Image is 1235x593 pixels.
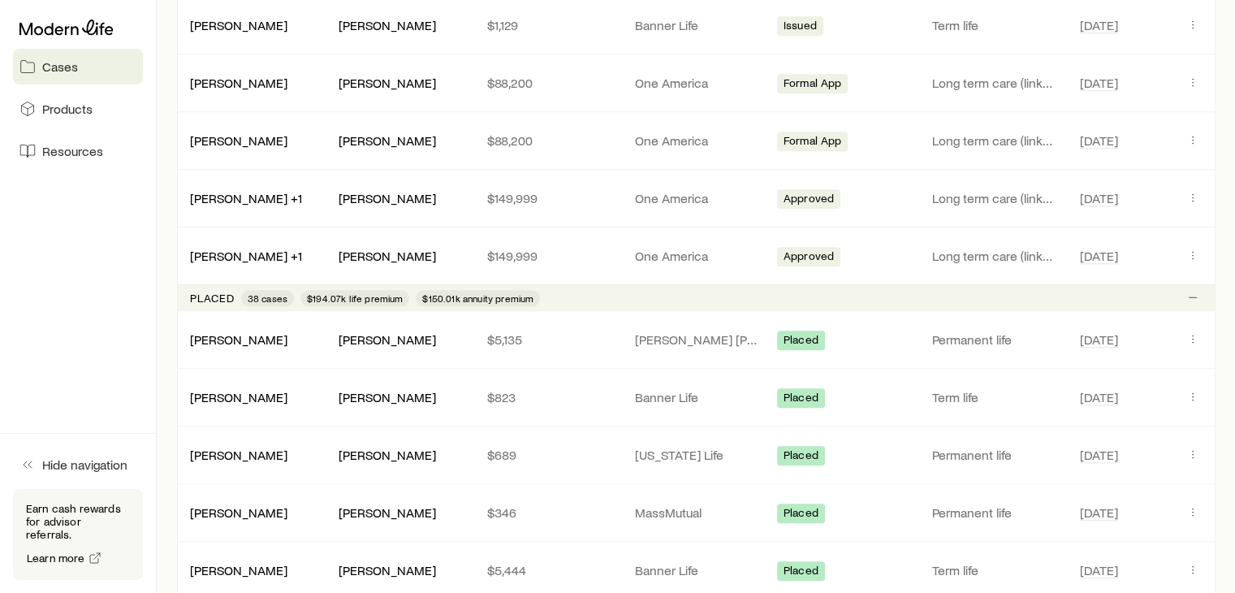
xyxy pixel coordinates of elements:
span: 38 cases [248,292,287,305]
div: [PERSON_NAME] [190,132,287,149]
p: Permanent life [932,504,1055,521]
span: Placed [784,333,818,350]
a: Products [13,91,143,127]
span: Resources [42,143,103,159]
p: One America [635,75,758,91]
span: $194.07k life premium [307,292,403,305]
a: [PERSON_NAME] [190,447,287,462]
a: [PERSON_NAME] [190,389,287,405]
span: Hide navigation [42,457,127,473]
p: $149,999 [486,248,609,264]
p: Long term care (linked benefit) [932,75,1055,91]
span: [DATE] [1080,75,1118,91]
p: Term life [932,389,1055,405]
span: Placed [784,506,818,523]
span: Placed [784,391,818,408]
span: [DATE] [1080,248,1118,264]
div: [PERSON_NAME] [339,562,436,579]
div: [PERSON_NAME] +1 [190,248,302,265]
div: [PERSON_NAME] [339,75,436,92]
p: $88,200 [486,132,609,149]
div: [PERSON_NAME] [339,447,436,464]
div: [PERSON_NAME] [339,504,436,522]
p: Permanent life [932,447,1055,463]
p: MassMutual [635,504,758,521]
span: Cases [42,58,78,75]
a: Resources [13,133,143,169]
p: Long term care (linked benefit) [932,190,1055,206]
span: [DATE] [1080,389,1118,405]
div: [PERSON_NAME] [190,504,287,522]
span: [DATE] [1080,331,1118,348]
p: Banner Life [635,389,758,405]
span: [DATE] [1080,190,1118,206]
div: [PERSON_NAME] [190,562,287,579]
a: Cases [13,49,143,84]
span: Learn more [27,552,85,564]
span: Placed [784,564,818,581]
p: One America [635,190,758,206]
p: $346 [486,504,609,521]
div: [PERSON_NAME] [339,190,436,207]
a: [PERSON_NAME] +1 [190,248,302,263]
span: Formal App [784,134,842,151]
p: $5,444 [486,562,609,578]
p: Permanent life [932,331,1055,348]
a: [PERSON_NAME] [190,75,287,90]
div: [PERSON_NAME] [190,75,287,92]
p: $689 [486,447,609,463]
p: [US_STATE] Life [635,447,758,463]
div: [PERSON_NAME] [339,248,436,265]
p: Long term care (linked benefit) [932,248,1055,264]
div: [PERSON_NAME] [339,331,436,348]
span: [DATE] [1080,447,1118,463]
span: Issued [784,19,817,36]
div: [PERSON_NAME] [339,17,436,34]
p: One America [635,248,758,264]
p: $149,999 [486,190,609,206]
a: [PERSON_NAME] [190,132,287,148]
a: [PERSON_NAME] [190,504,287,520]
p: $823 [486,389,609,405]
p: Earn cash rewards for advisor referrals. [26,502,130,541]
a: [PERSON_NAME] [190,17,287,32]
div: [PERSON_NAME] [190,389,287,406]
span: [DATE] [1080,562,1118,578]
span: Placed [784,448,818,465]
div: Earn cash rewards for advisor referrals.Learn more [13,489,143,580]
p: Long term care (linked benefit) [932,132,1055,149]
div: [PERSON_NAME] +1 [190,190,302,207]
span: Formal App [784,76,842,93]
p: $1,129 [486,17,609,33]
span: Approved [784,249,834,266]
p: $88,200 [486,75,609,91]
p: Term life [932,562,1055,578]
p: Placed [190,292,235,305]
p: [PERSON_NAME] [PERSON_NAME] [635,331,758,348]
p: $5,135 [486,331,609,348]
p: Banner Life [635,17,758,33]
p: Term life [932,17,1055,33]
div: [PERSON_NAME] [339,389,436,406]
a: [PERSON_NAME] [190,562,287,578]
span: [DATE] [1080,132,1118,149]
p: Banner Life [635,562,758,578]
p: One America [635,132,758,149]
div: [PERSON_NAME] [190,17,287,34]
a: [PERSON_NAME] +1 [190,190,302,206]
a: [PERSON_NAME] [190,331,287,347]
button: Hide navigation [13,447,143,483]
div: [PERSON_NAME] [190,447,287,464]
div: [PERSON_NAME] [190,331,287,348]
span: Products [42,101,93,117]
span: [DATE] [1080,17,1118,33]
span: $150.01k annuity premium [422,292,533,305]
span: [DATE] [1080,504,1118,521]
span: Approved [784,192,834,209]
div: [PERSON_NAME] [339,132,436,149]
